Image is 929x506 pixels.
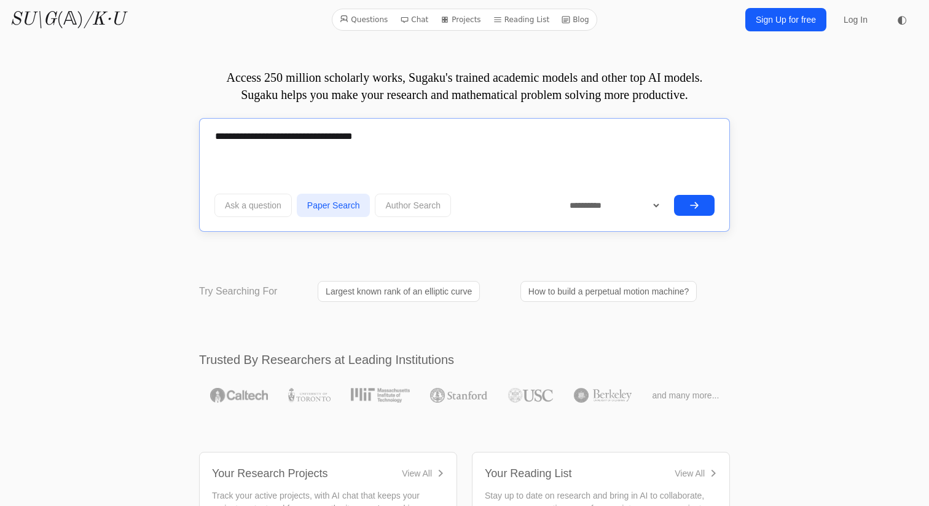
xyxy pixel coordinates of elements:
a: Largest known rank of an elliptic curve [318,281,480,302]
a: SU\G(𝔸)/K·U [10,9,125,31]
a: Reading List [488,12,555,28]
img: UC Berkeley [574,388,632,403]
img: University of Toronto [288,388,330,403]
i: SU\G [10,10,57,29]
button: Ask a question [214,194,292,217]
i: /K·U [84,10,125,29]
img: Stanford [430,388,487,403]
a: Blog [557,12,594,28]
p: Access 250 million scholarly works, Sugaku's trained academic models and other top AI models. Sug... [199,69,730,103]
div: View All [675,467,705,480]
img: MIT [351,388,409,403]
a: Questions [335,12,393,28]
a: How to build a perpetual motion machine? [520,281,697,302]
a: View All [402,467,444,480]
span: and many more... [652,389,719,401]
a: Log In [836,9,875,31]
p: Try Searching For [199,284,277,299]
img: Caltech [210,388,268,403]
button: Author Search [375,194,451,217]
a: Projects [436,12,485,28]
a: View All [675,467,717,480]
div: Your Research Projects [212,465,327,482]
a: Chat [395,12,433,28]
div: View All [402,467,432,480]
button: ◐ [890,7,914,32]
h2: Trusted By Researchers at Leading Institutions [199,351,730,368]
span: ◐ [897,14,907,25]
a: Sign Up for free [745,8,826,31]
div: Your Reading List [485,465,571,482]
img: USC [508,388,553,403]
button: Paper Search [297,194,370,217]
